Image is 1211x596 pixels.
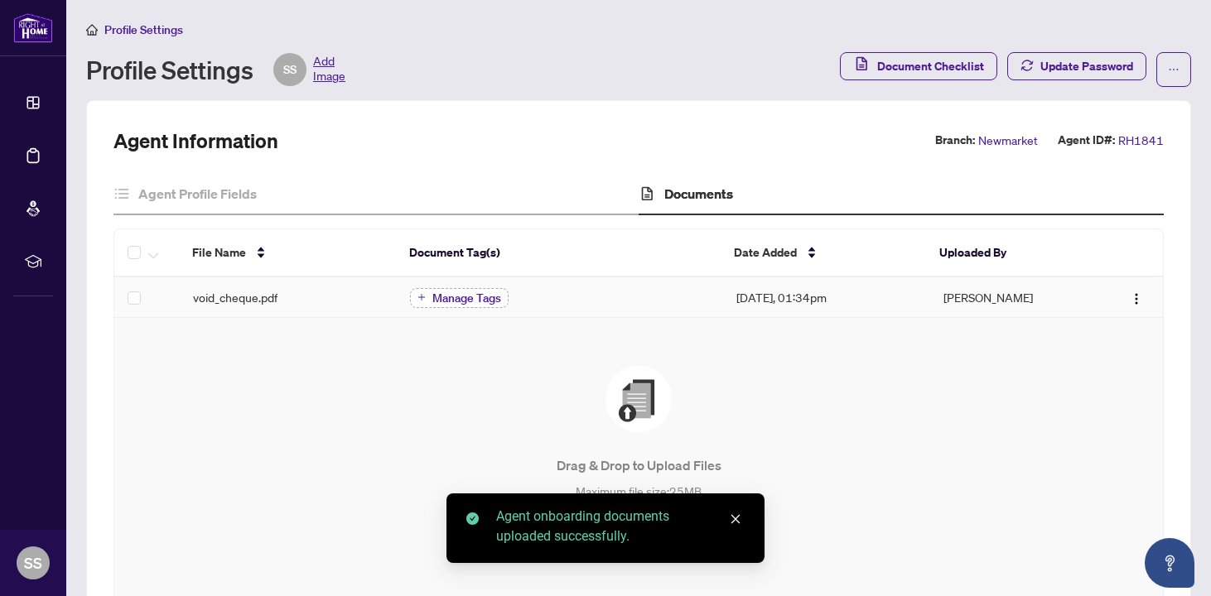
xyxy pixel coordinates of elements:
[1118,131,1164,150] span: RH1841
[935,131,975,150] label: Branch:
[726,510,745,528] a: Close
[147,455,1130,475] p: Drag & Drop to Upload Files
[134,338,1143,586] span: File UploadDrag & Drop to Upload FilesMaximum file size:25MBAccepted formats include .pdf, .jpg, ...
[730,513,741,525] span: close
[147,482,1130,518] p: Maximum file size: 25 MB Accepted formats include .pdf, .jpg, .jpeg, .png
[24,551,42,574] span: SS
[283,60,297,79] span: SS
[1130,292,1143,305] img: Logo
[410,288,509,308] button: Manage Tags
[1058,131,1115,150] label: Agent ID#:
[664,184,733,204] h4: Documents
[496,507,745,546] div: Agent onboarding documents uploaded successfully.
[86,53,345,86] div: Profile Settings
[721,229,926,277] th: Date Added
[192,243,246,262] span: File Name
[840,52,997,80] button: Document Checklist
[396,229,721,277] th: Document Tag(s)
[723,277,930,318] td: [DATE], 01:34pm
[877,53,984,79] span: Document Checklist
[926,229,1088,277] th: Uploaded By
[605,366,672,432] img: File Upload
[734,243,797,262] span: Date Added
[930,277,1093,318] td: [PERSON_NAME]
[1007,52,1146,80] button: Update Password
[179,229,395,277] th: File Name
[86,24,98,36] span: home
[104,22,183,37] span: Profile Settings
[1145,538,1194,588] button: Open asap
[193,288,277,306] span: void_cheque.pdf
[13,12,53,43] img: logo
[113,127,278,154] h2: Agent Information
[1123,284,1150,310] button: Logo
[417,293,426,301] span: plus
[138,184,257,204] h4: Agent Profile Fields
[1040,53,1133,79] span: Update Password
[432,292,501,304] span: Manage Tags
[978,131,1038,150] span: Newmarket
[1168,64,1180,75] span: ellipsis
[466,512,479,525] span: check-circle
[313,53,345,86] span: Add Image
